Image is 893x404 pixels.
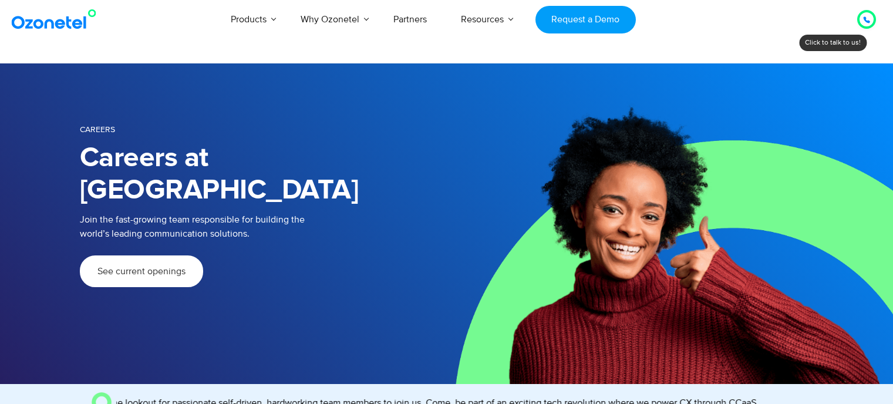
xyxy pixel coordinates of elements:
span: See current openings [97,267,186,276]
span: Careers [80,124,115,134]
p: Join the fast-growing team responsible for building the world’s leading communication solutions. [80,213,429,241]
h1: Careers at [GEOGRAPHIC_DATA] [80,142,447,207]
a: Request a Demo [535,6,636,33]
a: See current openings [80,255,203,287]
